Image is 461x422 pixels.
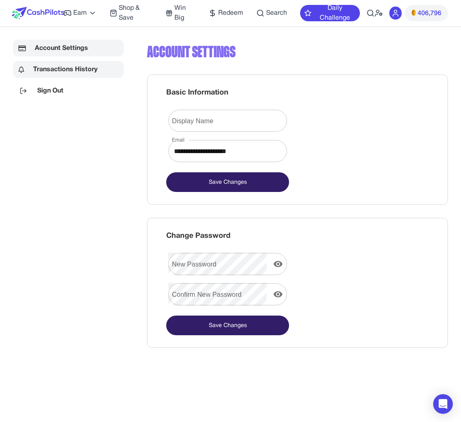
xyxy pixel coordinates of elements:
[270,256,286,272] button: display the password
[172,136,185,143] label: Email
[166,172,289,192] button: Save Changes
[166,230,429,241] div: Change Password
[110,3,153,23] a: Shop & Save
[63,8,97,18] a: Earn
[266,8,287,18] span: Search
[166,316,289,335] button: Save Changes
[411,9,416,16] img: PMs
[12,7,64,19] img: CashPilots Logo
[13,82,124,99] a: Sign Out
[73,8,87,18] span: Earn
[166,87,429,98] div: Basic Information
[174,3,195,23] span: Win Big
[270,286,286,302] button: display the password
[13,40,124,56] a: Account Settings
[208,8,243,18] a: Redeem
[147,40,448,64] div: Account Settings
[218,8,243,18] span: Redeem
[300,5,360,21] button: Daily Challenge
[433,394,453,414] div: Open Intercom Messenger
[405,5,448,21] button: PMs406,796
[165,3,195,23] a: Win Big
[119,3,152,23] span: Shop & Save
[256,8,287,18] a: Search
[13,61,124,78] a: Transactions History
[418,9,441,18] span: 406,796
